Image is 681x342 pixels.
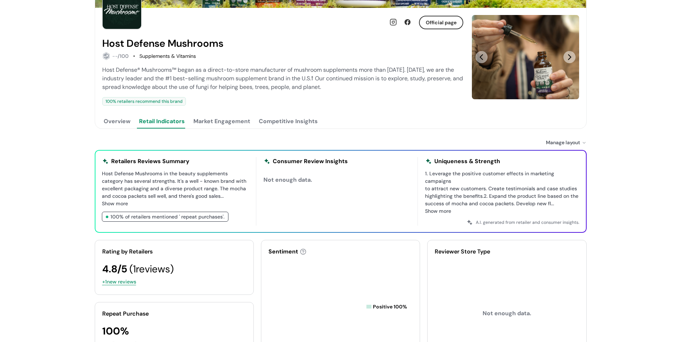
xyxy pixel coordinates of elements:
[475,51,488,63] button: Previous Slide
[257,114,319,129] button: Competitive Insights
[138,114,186,129] button: Retail Indicators
[434,157,500,166] div: Uniqueness & Strength
[102,114,132,129] button: Overview
[263,170,410,190] div: Not enough data.
[425,200,579,215] span: ...
[102,38,223,49] h2: Host Defense Mushrooms
[102,66,463,91] span: Host Defense® Mushrooms™ began as a direct-to-store manufacturer of mushroom supplements more tha...
[110,213,224,221] div: 100 % of retailers mentioned ' repeat purchases'.
[129,262,174,276] span: ( 1 reviews)
[192,114,252,129] button: Market Engagement
[102,193,249,207] span: ...
[102,193,221,199] span: and cocoa packets sell well, and there's good sales
[425,200,551,207] span: success of mocha and cocoa packets. Develop new fl
[425,170,554,184] span: 1. Leverage the positive customer effects in marketing campaigns
[435,247,579,256] div: Reviewer Store Type
[102,278,136,286] div: + 1 new reviews
[102,185,246,192] span: excellent packaging and a diverse product range. The mocha
[102,200,249,207] div: Show more
[373,303,407,311] span: Positive 100%
[102,170,228,177] span: Host Defense Mushrooms in the beauty supplements
[139,52,196,60] div: Supplements & Vitamins
[425,207,579,215] div: Show more
[102,247,246,256] div: Rating by Retailers
[102,178,246,184] span: category has several strengths. It's a well - known brand with
[268,247,307,256] div: Sentiment
[102,97,186,106] div: 100 % retailers recommend this brand
[112,53,118,59] span: --
[425,219,579,226] div: A.I. generated from retailer and consumer insights.
[472,15,579,99] img: Slide 0
[419,16,463,29] button: Official page
[546,139,587,146] div: Manage layout
[472,15,579,99] div: Carousel
[118,53,129,59] span: /100
[102,310,246,318] div: Repeat Purchase
[472,15,579,99] div: Slide 1
[425,185,577,192] span: to attract new customers. Create testimonials and case studies
[111,157,189,166] div: Retailers Reviews Summary
[102,262,129,276] span: 4.8 /5
[273,157,348,166] div: Consumer Review Insights
[425,193,578,199] span: highlighting the benefits.2. Expand the product line based on the
[102,324,129,339] div: 100%
[563,51,576,63] button: Next Slide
